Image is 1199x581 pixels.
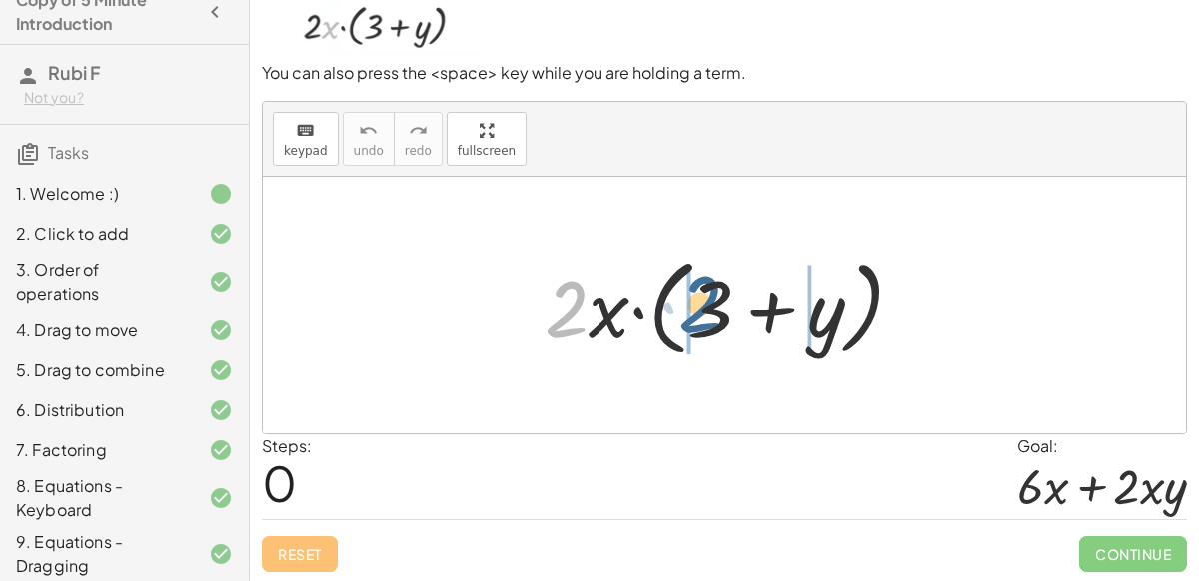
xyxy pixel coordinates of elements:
[359,119,378,143] i: undo
[209,398,233,422] i: Task finished and correct.
[262,62,1187,85] p: You can also press the <space> key while you are holding a term.
[48,142,89,163] span: Tasks
[447,112,527,166] button: fullscreen
[458,144,516,158] span: fullscreen
[16,222,177,246] div: 2. Click to add
[209,318,233,342] i: Task finished and correct.
[209,438,233,462] i: Task finished and correct.
[16,438,177,462] div: 7. Factoring
[343,112,395,166] button: undoundo
[16,530,177,578] div: 9. Equations - Dragging
[209,486,233,510] i: Task finished and correct.
[16,182,177,206] div: 1. Welcome :)
[262,452,297,513] span: 0
[209,182,233,206] i: Task finished.
[16,398,177,422] div: 6. Distribution
[209,270,233,294] i: Task finished and correct.
[354,144,384,158] span: undo
[405,144,432,158] span: redo
[16,474,177,522] div: 8. Equations - Keyboard
[24,88,233,108] div: Not you?
[48,61,101,84] span: Rubi F
[209,358,233,382] i: Task finished and correct.
[16,318,177,342] div: 4. Drag to move
[273,112,339,166] button: keyboardkeypad
[296,119,315,143] i: keyboard
[284,144,328,158] span: keypad
[409,119,428,143] i: redo
[209,222,233,246] i: Task finished and correct.
[16,258,177,306] div: 3. Order of operations
[262,435,312,456] label: Steps:
[394,112,443,166] button: redoredo
[209,542,233,566] i: Task finished and correct.
[1017,434,1187,458] div: Goal:
[16,358,177,382] div: 5. Drag to combine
